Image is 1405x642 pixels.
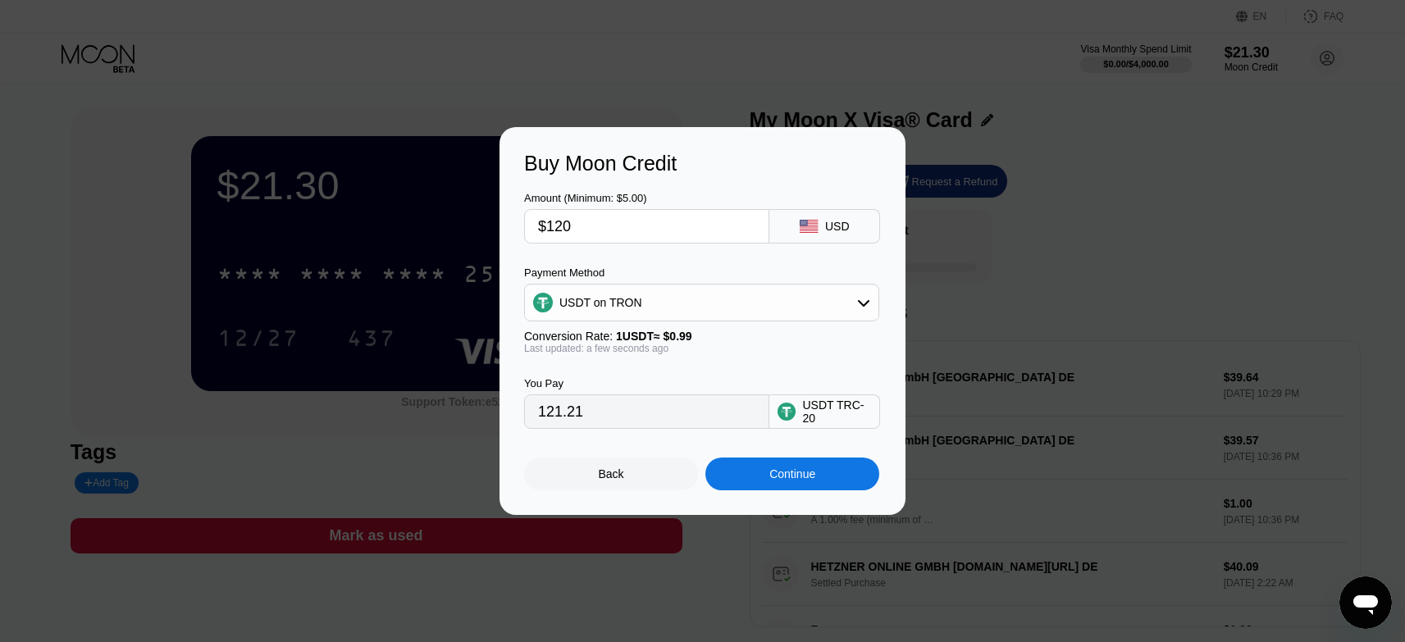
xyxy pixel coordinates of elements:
div: Continue [769,467,815,480]
div: USDT on TRON [559,296,642,309]
div: You Pay [524,377,769,389]
div: USD [825,220,850,233]
div: Last updated: a few seconds ago [524,343,879,354]
div: USDT TRC-20 [802,398,871,425]
div: Back [599,467,624,480]
div: Amount (Minimum: $5.00) [524,192,769,204]
div: USDT on TRON [525,286,878,319]
input: $0.00 [538,210,755,243]
span: 1 USDT ≈ $0.99 [616,330,692,343]
div: Continue [705,458,879,490]
div: Back [524,458,698,490]
div: Buy Moon Credit [524,152,881,175]
div: Conversion Rate: [524,330,879,343]
iframe: Button to launch messaging window [1339,576,1392,629]
div: Payment Method [524,266,879,279]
